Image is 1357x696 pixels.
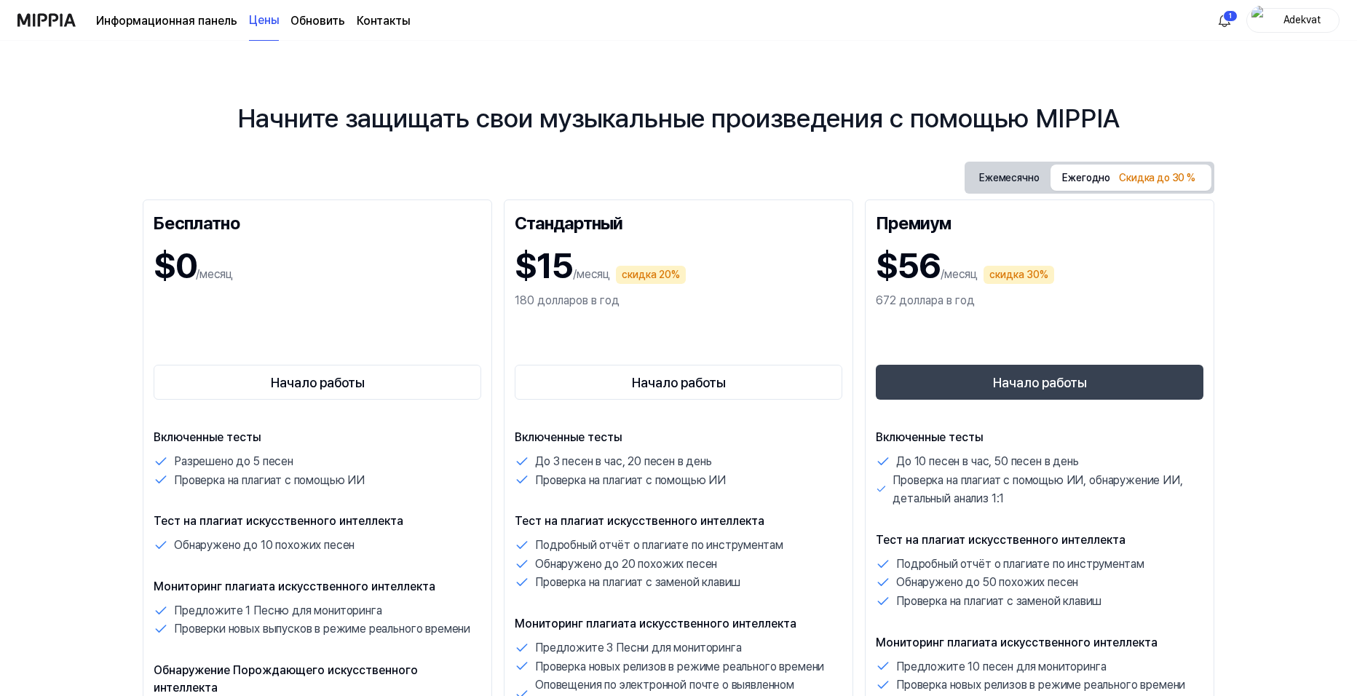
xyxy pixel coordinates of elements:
ya-tr-span: Бесплатно [154,213,240,234]
a: Цены [249,1,279,41]
ya-tr-span: Проверка новых релизов в режиме реального времени [535,660,824,673]
ya-tr-span: Разрешено до 5 песен [174,454,293,468]
ya-tr-span: Мониторинг плагиата искусственного интеллекта [154,580,435,593]
ya-tr-span: Подробный отчёт о плагиате по инструментам [535,538,783,552]
a: Начало работы [876,362,1203,403]
button: Аллин1 [1213,9,1236,32]
ya-tr-span: Включенные тесты [154,430,261,444]
button: Начало работы [876,365,1203,400]
div: 1 [1223,10,1238,22]
ya-tr-span: /месяц [941,267,978,281]
ya-tr-span: 180 долларов в год [515,293,620,307]
ya-tr-span: Включенные тесты [515,430,622,444]
ya-tr-span: 672 доллара в год [876,293,975,307]
button: Начало работы [515,365,842,400]
ya-tr-span: Проверка на плагиат с помощью ИИ [535,473,726,487]
ya-tr-span: Премиум [876,213,952,234]
ya-tr-span: Проверка на плагиат с помощью ИИ, обнаружение ИИ, детальный анализ 1:1 [893,473,1182,506]
h1: $15 [515,240,573,292]
a: Информационная панель [96,12,237,30]
ya-tr-span: Обнаружение Порождающего искусственного интеллекта [154,663,418,695]
ya-tr-span: скидка 20% [622,267,680,282]
ya-tr-span: Тест на плагиат искусственного интеллекта [515,514,764,528]
ya-tr-span: Adekvat [1283,14,1321,25]
a: Начало работы [515,362,842,403]
ya-tr-span: Проверка на плагиат с заменой клавиш [896,594,1101,608]
button: ПрофильAdekvat [1246,8,1340,33]
ya-tr-span: Обновить [290,14,345,28]
ya-tr-span: Включенные тесты [876,430,983,444]
ya-tr-span: Цены [249,12,279,29]
ya-tr-span: Обнаружено до 50 похожих песен [896,575,1078,589]
ya-tr-span: скидка 30% [989,267,1048,282]
ya-tr-span: Мониторинг плагиата искусственного интеллекта [515,617,796,630]
ya-tr-span: Начало работы [632,373,726,392]
ya-tr-span: Стандартный [515,213,622,234]
ya-tr-span: До 10 песен в час, 50 песен в день [896,454,1079,468]
ya-tr-span: Обнаружено до 10 похожих песен [174,538,355,552]
a: Контакты [357,12,410,30]
ya-tr-span: Тест на плагиат искусственного интеллекта [876,533,1125,547]
a: Обновить [290,12,345,30]
ya-tr-span: Ежегодно [1062,169,1110,188]
ya-tr-span: Подробный отчёт о плагиате по инструментам [896,557,1144,571]
ya-tr-span: Начало работы [993,373,1087,392]
ya-tr-span: Скидка до 30 % [1119,172,1195,183]
ya-tr-span: До 3 песен в час, 20 песен в день [535,454,712,468]
ya-tr-span: Предложите 10 песен для мониторинга [896,660,1106,673]
ya-tr-span: Тест на плагиат искусственного интеллекта [154,514,403,528]
h1: $0 [154,240,196,292]
ya-tr-span: /месяц [196,267,233,281]
ya-tr-span: Информационная панель [96,14,237,28]
ya-tr-span: Обнаружено до 20 похожих песен [535,557,717,571]
ya-tr-span: Контакты [357,14,410,28]
ya-tr-span: Ежемесячно [979,169,1039,188]
ya-tr-span: Начните защищать свои музыкальные произведения с помощью MIPPIA [237,103,1120,134]
img: Аллин [1216,12,1233,29]
ya-tr-span: Мониторинг плагиата искусственного интеллекта [876,636,1158,649]
p: Проверка новых релизов в режиме реального времени [896,676,1185,695]
ya-tr-span: Предложите 1 Песню для мониторинга [174,604,382,617]
ya-tr-span: Начало работы [271,373,365,392]
a: Начало работы [154,362,481,403]
button: Начало работы [154,365,481,400]
img: Профиль [1251,6,1269,35]
ya-tr-span: /месяц [573,267,610,281]
ya-tr-span: Проверки новых выпусков в режиме реального времени [174,622,470,636]
h1: $56 [876,240,941,292]
ya-tr-span: Проверка на плагиат с заменой клавиш [535,575,740,589]
ya-tr-span: Предложите 3 Песни для мониторинга [535,641,742,655]
ya-tr-span: Проверка на плагиат с помощью ИИ [174,473,365,487]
